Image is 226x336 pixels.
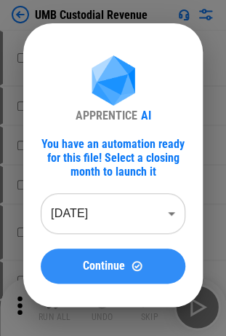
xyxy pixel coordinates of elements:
img: Apprentice AI [84,55,142,109]
button: ContinueContinue [41,249,185,284]
div: You have an automation ready for this file! Select a closing month to launch it [41,137,185,179]
span: Continue [83,260,125,272]
div: [DATE] [41,193,185,234]
img: Continue [131,259,143,272]
div: AI [141,109,151,122]
div: APPRENTICE [76,109,137,122]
